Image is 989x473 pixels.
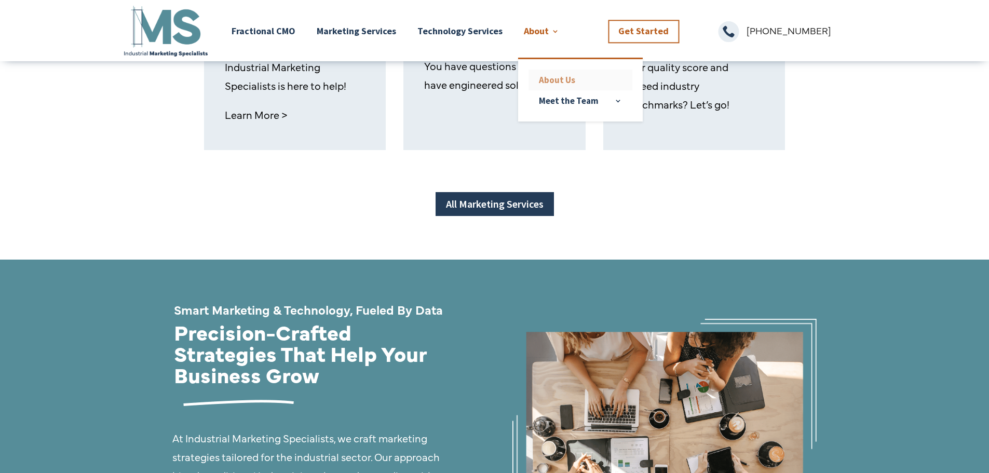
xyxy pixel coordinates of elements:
a: Technology Services [417,4,503,58]
a: Fractional CMO [232,4,295,58]
a: Meet the Team [529,90,632,111]
h5: Smart Marketing & Technology, Fueled By Data [174,303,448,321]
a: Get Started [608,20,679,43]
a: About Us [529,70,632,90]
a: About [524,4,559,58]
img: Underline white [172,390,298,417]
p: [PHONE_NUMBER] [747,21,867,40]
h2: Precision-Crafted Strategies That Help Your Business Grow [174,321,448,390]
span:  [718,21,739,42]
a: All Marketing Services [436,192,554,216]
a: Marketing Services [317,4,396,58]
p: Learn More > [225,105,365,124]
